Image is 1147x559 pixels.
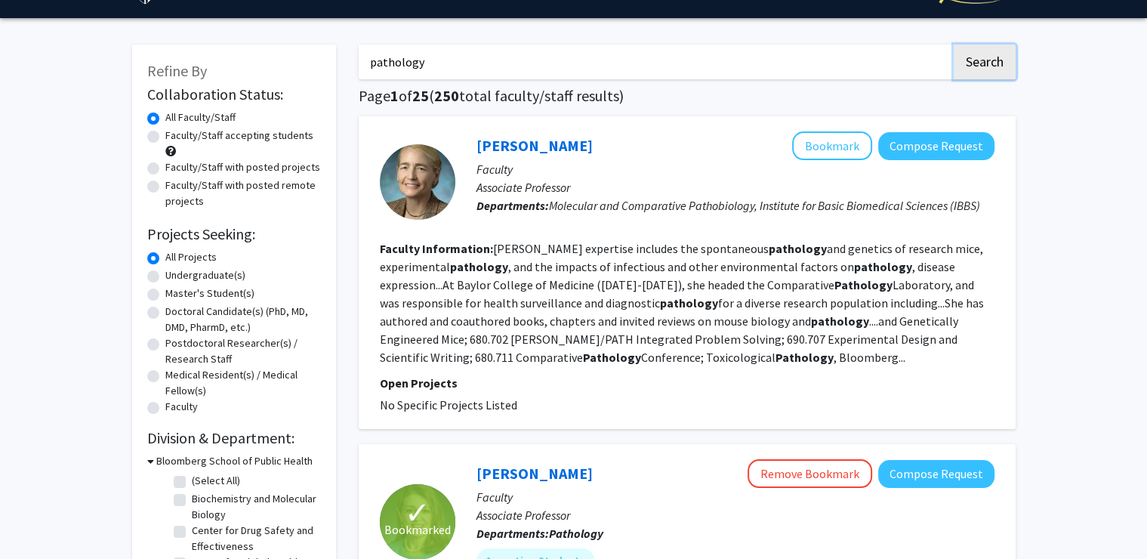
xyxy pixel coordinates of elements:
label: Doctoral Candidate(s) (PhD, MD, DMD, PharmD, etc.) [165,304,321,335]
iframe: Chat [11,491,64,548]
b: pathology [854,259,912,274]
label: All Projects [165,249,217,265]
span: 25 [412,86,429,105]
p: Faculty [476,488,994,506]
span: Molecular and Comparative Pathobiology, Institute for Basic Biomedical Sciences (IBBS) [549,198,980,213]
span: 250 [434,86,459,105]
b: Pathology [834,277,893,292]
p: Associate Professor [476,178,994,196]
b: pathology [811,313,869,329]
button: Remove Bookmark [748,459,872,488]
b: Faculty Information: [380,241,493,256]
label: Faculty/Staff with posted remote projects [165,178,321,209]
p: Faculty [476,160,994,178]
b: Departments: [476,526,549,541]
span: ✓ [405,505,430,520]
label: All Faculty/Staff [165,110,236,125]
b: pathology [660,295,718,310]
h3: Bloomberg School of Public Health [156,453,313,469]
span: 1 [390,86,399,105]
label: Faculty/Staff accepting students [165,128,313,144]
h2: Projects Seeking: [147,225,321,243]
button: Compose Request to Zahra Maleki [878,460,994,488]
span: Bookmarked [384,520,451,539]
label: Undergraduate(s) [165,267,245,283]
label: Medical Resident(s) / Medical Fellow(s) [165,367,321,399]
input: Search Keywords [359,45,951,79]
h2: Collaboration Status: [147,85,321,103]
span: No Specific Projects Listed [380,397,517,412]
button: Compose Request to Cory Brayton [878,132,994,160]
p: Open Projects [380,374,994,392]
p: Associate Professor [476,506,994,524]
a: [PERSON_NAME] [476,464,593,483]
button: Search [954,45,1016,79]
label: Postdoctoral Researcher(s) / Research Staff [165,335,321,367]
label: Center for Drug Safety and Effectiveness [192,523,317,554]
label: Faculty/Staff with posted projects [165,159,320,175]
h1: Page of ( total faculty/staff results) [359,87,1016,105]
button: Add Cory Brayton to Bookmarks [792,131,872,160]
a: [PERSON_NAME] [476,136,593,155]
label: Biochemistry and Molecular Biology [192,491,317,523]
b: Pathology [583,350,641,365]
h2: Division & Department: [147,429,321,447]
b: Pathology [549,526,603,541]
label: (Select All) [192,473,240,489]
label: Master's Student(s) [165,286,254,301]
b: pathology [450,259,508,274]
span: Refine By [147,61,207,80]
fg-read-more: [PERSON_NAME] expertise includes the spontaneous and genetics of research mice, experimental , an... [380,241,984,365]
b: pathology [769,241,827,256]
b: Departments: [476,198,549,213]
label: Faculty [165,399,198,415]
b: Pathology [775,350,834,365]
